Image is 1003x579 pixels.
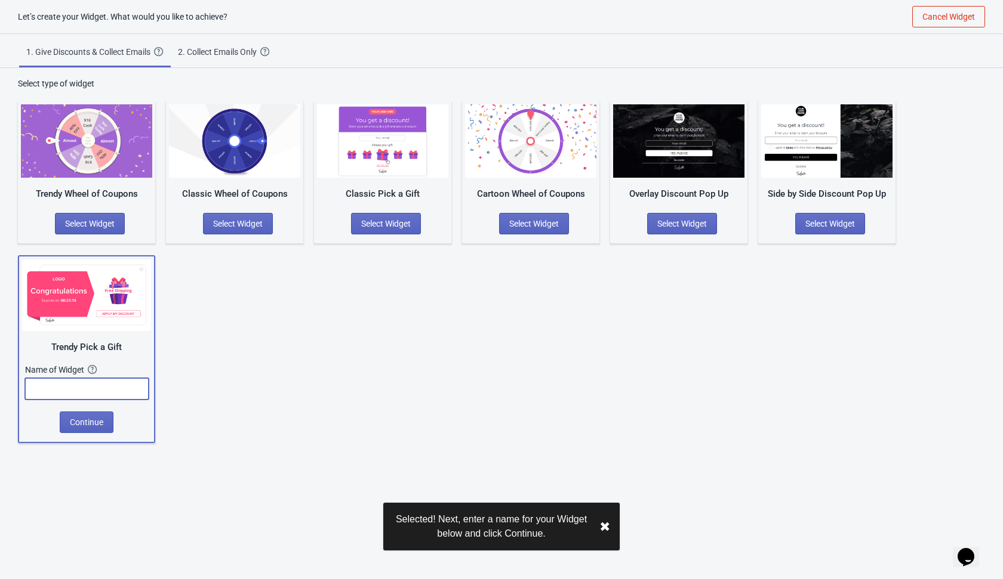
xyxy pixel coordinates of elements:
button: Select Widget [351,213,421,234]
img: cartoon_game.jpg [465,104,596,178]
div: Selected! Next, enter a name for your Widget below and click Continue. [393,512,590,541]
span: Select Widget [213,219,263,228]
button: Select Widget [203,213,273,234]
div: Trendy Wheel of Coupons [21,187,152,201]
button: Select Widget [647,213,717,234]
span: Select Widget [361,219,411,228]
button: Select Widget [55,213,125,234]
span: Select Widget [509,219,559,228]
span: Select Widget [657,219,707,228]
button: Cancel Widget [912,6,985,27]
button: Select Widget [795,213,865,234]
span: Continue [70,417,103,427]
img: full_screen_popup.jpg [613,104,744,178]
div: Classic Pick a Gift [317,187,448,201]
iframe: chat widget [953,531,991,567]
img: trendy_game.png [21,104,152,178]
img: gift_game_v2.jpg [22,259,151,331]
button: Select Widget [499,213,569,234]
span: Cancel Widget [922,12,975,21]
div: Name of Widget [25,364,88,376]
button: Continue [60,411,113,433]
img: regular_popup.jpg [761,104,893,178]
div: Cartoon Wheel of Coupons [465,187,596,201]
div: 2. Collect Emails Only [178,46,260,58]
span: Select Widget [65,219,115,228]
span: Select Widget [805,219,855,228]
div: 1. Give Discounts & Collect Emails [26,46,154,58]
div: Trendy Pick a Gift [22,340,151,354]
div: Overlay Discount Pop Up [613,187,744,201]
img: gift_game.jpg [317,104,448,178]
div: Select type of widget [18,78,985,89]
button: close [599,519,610,534]
img: classic_game.jpg [169,104,300,178]
div: Side by Side Discount Pop Up [761,187,893,201]
div: Classic Wheel of Coupons [169,187,300,201]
